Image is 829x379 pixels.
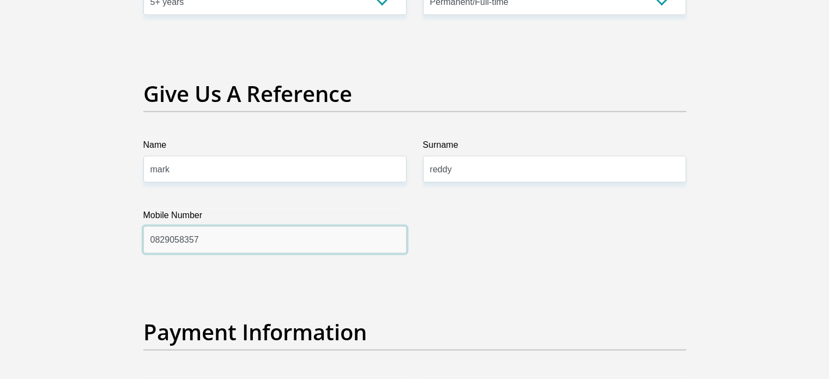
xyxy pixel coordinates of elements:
h2: Give Us A Reference [143,81,686,107]
input: Mobile Number [143,226,407,253]
label: Mobile Number [143,209,407,226]
input: Surname [423,156,686,183]
label: Name [143,139,407,156]
h2: Payment Information [143,319,686,345]
input: Name [143,156,407,183]
label: Surname [423,139,686,156]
